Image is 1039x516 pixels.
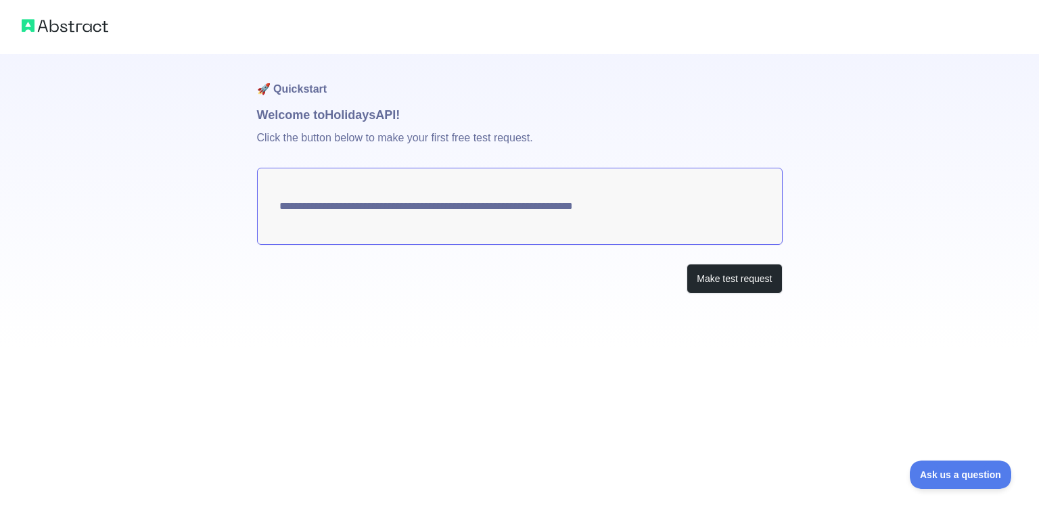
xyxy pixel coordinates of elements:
[687,264,782,294] button: Make test request
[257,54,783,105] h1: 🚀 Quickstart
[257,124,783,168] p: Click the button below to make your first free test request.
[257,105,783,124] h1: Welcome to Holidays API!
[22,16,108,35] img: Abstract logo
[910,461,1012,489] iframe: Toggle Customer Support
